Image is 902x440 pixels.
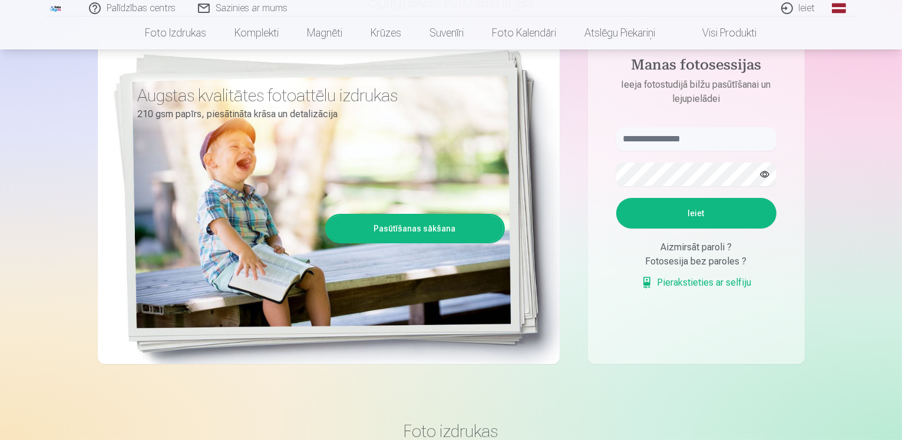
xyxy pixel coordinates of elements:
div: Fotosesija bez paroles ? [616,254,777,269]
button: Ieiet [616,198,777,229]
div: Aizmirsāt paroli ? [616,240,777,254]
img: /fa1 [49,5,62,12]
h4: Manas fotosessijas [604,57,788,78]
a: Komplekti [221,16,293,49]
a: Magnēti [293,16,357,49]
a: Atslēgu piekariņi [571,16,670,49]
a: Visi produkti [670,16,771,49]
a: Suvenīri [416,16,478,49]
h3: Augstas kvalitātes fotoattēlu izdrukas [138,85,496,106]
p: 210 gsm papīrs, piesātināta krāsa un detalizācija [138,106,496,123]
p: Ieeja fotostudijā bilžu pasūtīšanai un lejupielādei [604,78,788,106]
a: Foto kalendāri [478,16,571,49]
a: Pasūtīšanas sākšana [327,216,503,241]
a: Pierakstieties ar selfiju [641,276,752,290]
a: Foto izdrukas [131,16,221,49]
a: Krūzes [357,16,416,49]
